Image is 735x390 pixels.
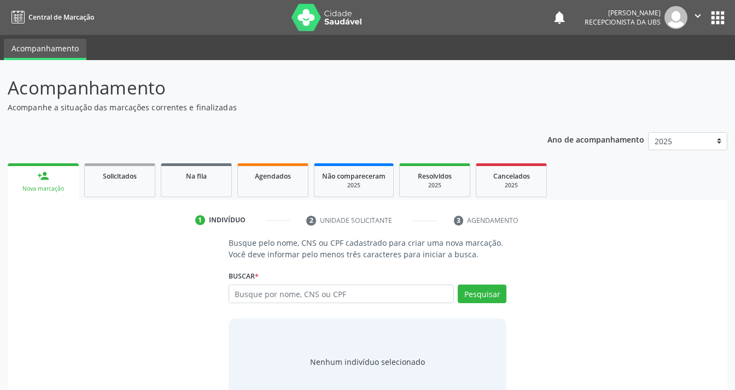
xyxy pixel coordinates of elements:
div: Indivíduo [209,215,246,225]
button:  [687,6,708,29]
span: Resolvidos [418,172,452,181]
button: notifications [552,10,567,25]
p: Ano de acompanhamento [547,132,644,146]
div: 1 [195,215,205,225]
p: Busque pelo nome, CNS ou CPF cadastrado para criar uma nova marcação. Você deve informar pelo men... [229,237,507,260]
button: Pesquisar [458,285,506,303]
label: Buscar [229,268,259,285]
a: Central de Marcação [8,8,94,26]
div: Nova marcação [15,185,71,193]
span: Solicitados [103,172,137,181]
span: Recepcionista da UBS [585,17,661,27]
input: Busque por nome, CNS ou CPF [229,285,454,303]
div: [PERSON_NAME] [585,8,661,17]
p: Acompanhe a situação das marcações correntes e finalizadas [8,102,511,113]
p: Acompanhamento [8,74,511,102]
button: apps [708,8,727,27]
img: img [664,6,687,29]
div: 2025 [484,181,539,190]
span: Agendados [255,172,291,181]
span: Central de Marcação [28,13,94,22]
div: 2025 [407,181,462,190]
div: 2025 [322,181,386,190]
a: Acompanhamento [4,39,86,60]
span: Na fila [186,172,207,181]
span: Não compareceram [322,172,386,181]
div: person_add [37,170,49,182]
div: Nenhum indivíduo selecionado [310,356,425,368]
span: Cancelados [493,172,530,181]
i:  [692,10,704,22]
